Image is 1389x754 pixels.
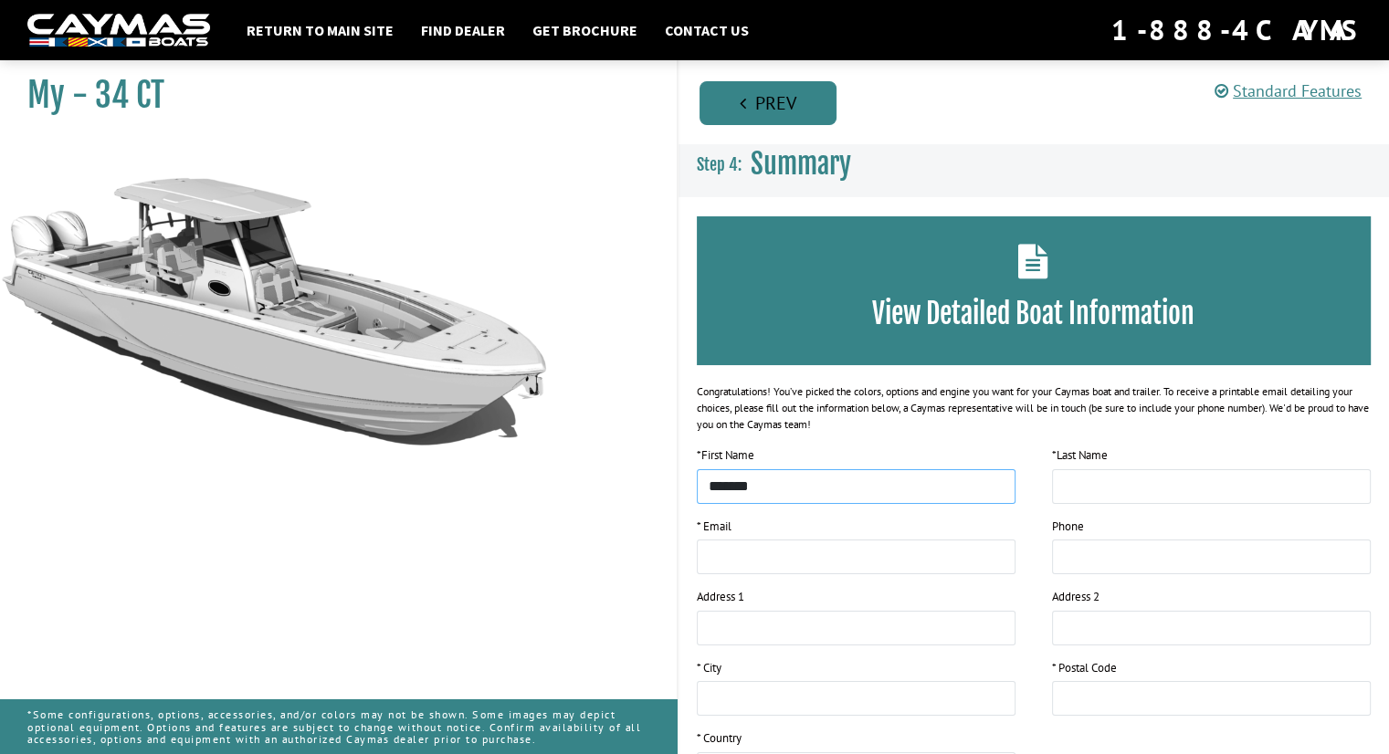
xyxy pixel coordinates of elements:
[700,81,837,125] a: Prev
[1052,518,1084,536] label: Phone
[1111,10,1362,50] div: 1-888-4CAYMAS
[751,147,851,181] span: Summary
[697,446,754,465] label: First Name
[1052,588,1100,606] label: Address 2
[697,659,721,677] label: * City
[697,383,1372,433] div: Congratulations! You’ve picked the colors, options and engine you want for your Caymas boat and t...
[697,588,744,606] label: Address 1
[237,18,403,42] a: Return to main site
[523,18,647,42] a: Get Brochure
[656,18,758,42] a: Contact Us
[27,699,649,754] p: *Some configurations, options, accessories, and/or colors may not be shown. Some images may depic...
[412,18,514,42] a: Find Dealer
[724,297,1344,330] h3: View Detailed Boat Information
[1052,659,1117,677] label: * Postal Code
[697,729,742,748] label: * Country
[27,14,210,47] img: white-logo-c9c8dbefe5ff5ceceb0f0178aa75bf4bb51f6bca0971e226c86eb53dfe498488.png
[1215,80,1362,101] a: Standard Features
[27,75,631,116] h1: My - 34 CT
[1052,446,1108,465] label: Last Name
[697,518,731,536] label: * Email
